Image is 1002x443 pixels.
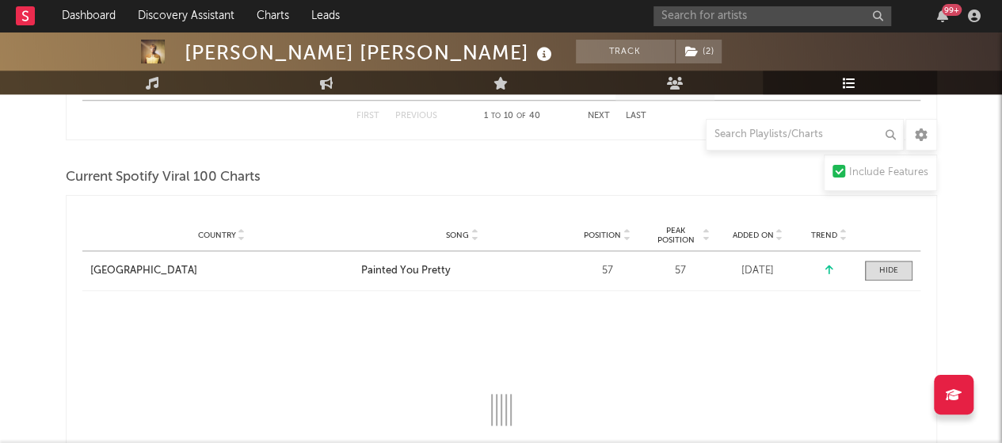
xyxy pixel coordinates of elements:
[361,263,451,279] div: Painted You Pretty
[706,119,904,151] input: Search Playlists/Charts
[588,112,610,120] button: Next
[395,112,437,120] button: Previous
[356,112,379,120] button: First
[90,263,197,279] div: [GEOGRAPHIC_DATA]
[90,263,353,279] a: [GEOGRAPHIC_DATA]
[811,231,837,240] span: Trend
[651,226,701,245] span: Peak Position
[626,112,646,120] button: Last
[653,6,891,26] input: Search for artists
[469,107,556,126] div: 1 10 40
[576,40,675,63] button: Track
[572,263,643,279] div: 57
[491,113,501,120] span: to
[66,168,261,187] span: Current Spotify Viral 100 Charts
[675,40,722,63] span: ( 2 )
[937,10,948,22] button: 99+
[198,231,236,240] span: Country
[361,263,564,279] a: Painted You Pretty
[718,263,798,279] div: [DATE]
[849,163,928,182] div: Include Features
[185,40,556,66] div: [PERSON_NAME] [PERSON_NAME]
[651,263,711,279] div: 57
[516,113,526,120] span: of
[446,231,469,240] span: Song
[733,231,774,240] span: Added On
[584,231,621,240] span: Position
[676,40,722,63] button: (2)
[942,4,962,16] div: 99 +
